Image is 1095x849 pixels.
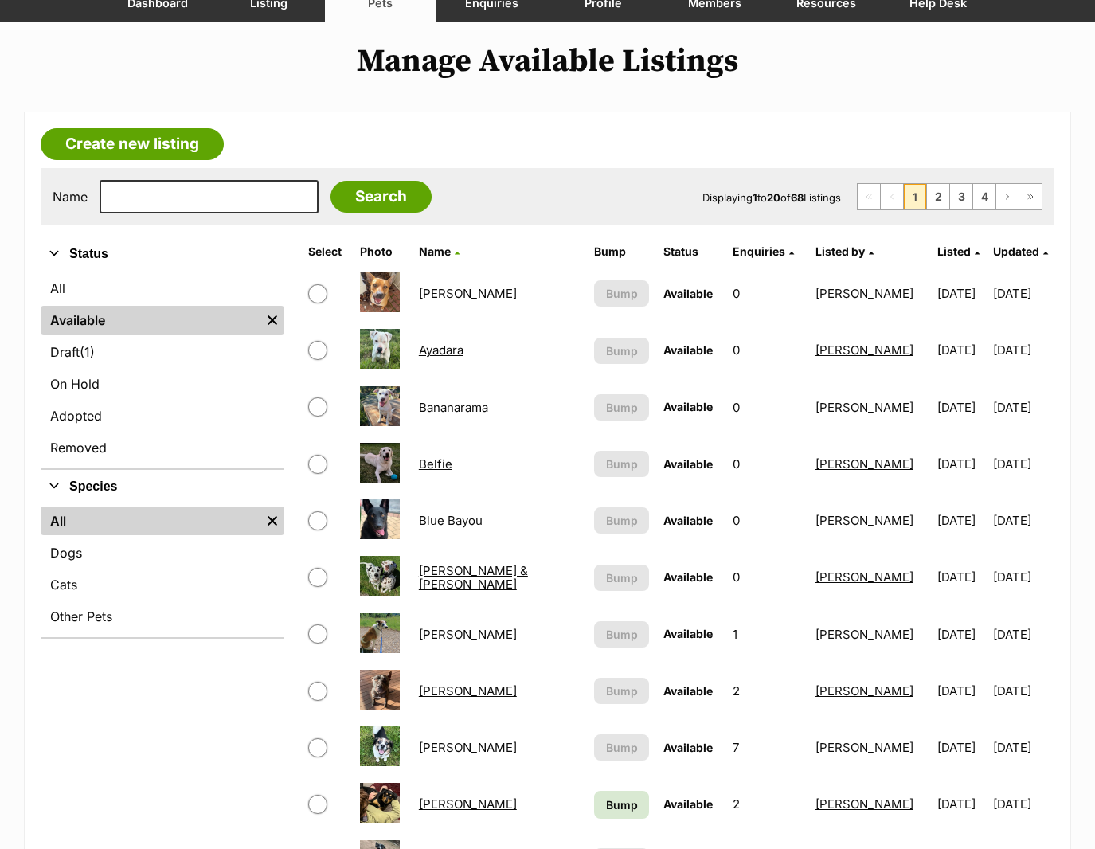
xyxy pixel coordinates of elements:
a: Draft [41,338,284,366]
a: [PERSON_NAME] [815,513,913,528]
td: 0 [726,550,807,604]
td: [DATE] [931,550,991,604]
button: Status [41,244,284,264]
a: [PERSON_NAME] [419,740,517,755]
a: Removed [41,433,284,462]
a: Updated [993,245,1048,258]
span: Page 1 [904,184,926,209]
td: [DATE] [993,436,1053,491]
a: Cats [41,570,284,599]
span: Available [663,514,713,527]
span: Listed [937,245,971,258]
span: Available [663,684,713,698]
td: [DATE] [993,380,1053,435]
a: Page 3 [950,184,972,209]
td: [DATE] [993,266,1053,321]
td: [DATE] [993,720,1053,775]
span: Bump [606,796,638,813]
a: [PERSON_NAME] [419,286,517,301]
a: All [41,507,260,535]
button: Bump [594,280,649,307]
strong: 68 [791,191,804,204]
a: Create new listing [41,128,224,160]
span: First page [858,184,880,209]
a: [PERSON_NAME] [815,400,913,415]
td: [DATE] [931,777,991,831]
a: Dogs [41,538,284,567]
a: [PERSON_NAME] [419,683,517,698]
a: [PERSON_NAME] [815,456,913,471]
a: Listed [937,245,980,258]
th: Select [302,239,352,264]
span: Bump [606,569,638,586]
button: Bump [594,507,649,534]
span: Bump [606,512,638,529]
button: Bump [594,678,649,704]
span: Available [663,400,713,413]
nav: Pagination [857,183,1042,210]
span: Name [419,245,451,258]
a: Page 2 [927,184,949,209]
td: [DATE] [993,550,1053,604]
span: Listed by [815,245,865,258]
td: [DATE] [931,663,991,718]
span: Bump [606,285,638,302]
span: (1) [80,342,95,362]
a: Remove filter [260,507,284,535]
a: All [41,274,284,303]
th: Status [657,239,725,264]
a: Next page [996,184,1019,209]
a: Bananarama [419,400,488,415]
button: Bump [594,394,649,421]
td: [DATE] [931,380,991,435]
button: Bump [594,338,649,364]
a: [PERSON_NAME] [815,796,913,812]
a: [PERSON_NAME] [419,796,517,812]
span: Previous page [881,184,903,209]
span: Bump [606,739,638,756]
span: Bump [606,626,638,643]
a: [PERSON_NAME] [815,627,913,642]
td: 0 [726,493,807,548]
a: [PERSON_NAME] [815,286,913,301]
a: Blue Bayou [419,513,483,528]
span: Available [663,570,713,584]
span: Displaying to of Listings [702,191,841,204]
td: 2 [726,777,807,831]
span: Updated [993,245,1039,258]
span: Bump [606,342,638,359]
button: Bump [594,451,649,477]
td: 0 [726,380,807,435]
a: Last page [1019,184,1042,209]
button: Bump [594,621,649,648]
button: Bump [594,734,649,761]
a: Belfie [419,456,452,471]
a: [PERSON_NAME] [815,342,913,358]
span: Bump [606,456,638,472]
td: [DATE] [993,607,1053,662]
span: Available [663,797,713,811]
span: Bump [606,683,638,699]
td: [DATE] [931,720,991,775]
td: [DATE] [993,493,1053,548]
div: Status [41,271,284,468]
td: [DATE] [993,323,1053,378]
td: [DATE] [931,493,991,548]
a: Name [419,245,460,258]
span: Available [663,741,713,754]
span: translation missing: en.admin.listings.index.attributes.enquiries [733,245,785,258]
a: Enquiries [733,245,794,258]
a: On Hold [41,370,284,398]
td: 0 [726,266,807,321]
span: Available [663,343,713,357]
td: [DATE] [931,607,991,662]
a: [PERSON_NAME] [815,683,913,698]
td: 1 [726,607,807,662]
a: Remove filter [260,306,284,335]
input: Search [330,181,432,213]
a: [PERSON_NAME] [419,627,517,642]
th: Bump [588,239,655,264]
td: [DATE] [931,436,991,491]
a: Adopted [41,401,284,430]
td: 0 [726,436,807,491]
